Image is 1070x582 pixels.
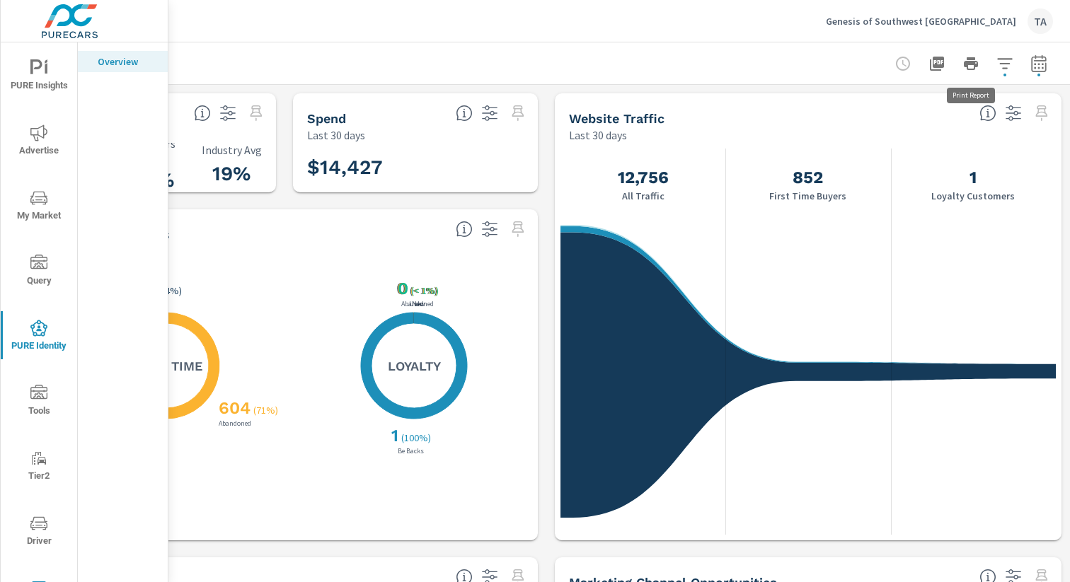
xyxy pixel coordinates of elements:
span: PURE Insights [5,59,73,94]
span: Tier2 [5,450,73,484]
p: Be Backs [395,448,427,455]
button: Select Date Range [1025,50,1053,78]
div: TA [1028,8,1053,34]
span: PURE Identity [5,320,73,354]
h3: 604 [216,398,251,418]
p: ( 4% ) [162,284,185,297]
button: "Export Report to PDF" [923,50,951,78]
span: Select a preset date range to save this widget [507,218,529,240]
span: Match rate: % of Identifiable Traffic. Pure Identity avg: Avg match rate of all PURE Identity cus... [194,105,211,122]
p: ( 100% ) [401,431,434,444]
span: Loyalty: Matched has purchased from the dealership before and has exhibited a preference through ... [456,221,473,238]
h3: 1 [389,426,398,446]
h5: Spend [307,111,346,126]
p: Abandoned [216,420,254,427]
button: Apply Filters [991,50,1019,78]
p: ( < 1% ) [411,284,442,297]
span: Select a preset date range to save this widget [245,102,267,124]
p: Industry Avg [201,144,262,156]
span: Driver [5,515,73,549]
span: Query [5,255,73,289]
p: Overview [98,54,156,69]
span: All traffic is the data we start with. It’s unique personas over a 30-day period. We don’t consid... [979,105,996,122]
span: Total PureCars DigAdSpend. Data sourced directly from the Ad Platforms. Non-Purecars DigAd client... [456,105,473,122]
h3: $14,427 [307,156,383,180]
p: New [409,301,427,308]
div: Overview [78,51,168,72]
span: Select a preset date range to save this widget [507,102,529,124]
p: Genesis of Southwest [GEOGRAPHIC_DATA] [826,15,1016,28]
span: My Market [5,190,73,224]
span: Tools [5,385,73,419]
span: Select a preset date range to save this widget [1030,102,1053,124]
p: Last 30 days [307,127,365,144]
p: ( 71% ) [253,404,281,417]
h5: Website Traffic [569,111,665,126]
h3: 0 [395,279,408,298]
h3: 19% [201,162,262,186]
p: Last 30 days [569,127,627,144]
h5: Loyalty [388,358,441,374]
span: Advertise [5,124,73,159]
